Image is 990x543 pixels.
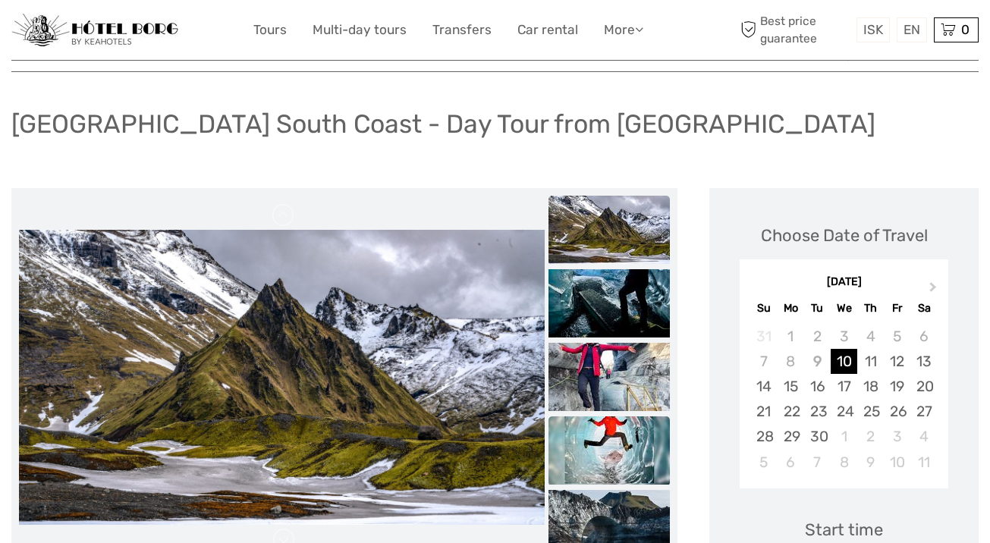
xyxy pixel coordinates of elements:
div: Choose Sunday, October 5th, 2025 [750,450,777,475]
a: More [604,19,643,41]
img: 97-048fac7b-21eb-4351-ac26-83e096b89eb3_logo_small.jpg [11,14,178,47]
div: Not available Sunday, September 7th, 2025 [750,349,777,374]
div: Choose Monday, September 22nd, 2025 [778,399,804,424]
div: Mo [778,298,804,319]
div: Not available Saturday, September 6th, 2025 [910,324,937,349]
div: Not available Friday, September 5th, 2025 [884,324,910,349]
div: Choose Sunday, September 14th, 2025 [750,374,777,399]
div: Choose Wednesday, October 8th, 2025 [831,450,857,475]
div: Choose Saturday, September 27th, 2025 [910,399,937,424]
span: ISK [863,22,883,37]
div: Choose Friday, September 12th, 2025 [884,349,910,374]
div: Choose Friday, October 3rd, 2025 [884,424,910,449]
div: Choose Thursday, October 2nd, 2025 [857,424,884,449]
div: Choose Friday, October 10th, 2025 [884,450,910,475]
div: We [831,298,857,319]
div: Choose Wednesday, September 17th, 2025 [831,374,857,399]
div: Choose Tuesday, September 30th, 2025 [804,424,831,449]
div: Choose Saturday, September 13th, 2025 [910,349,937,374]
p: We're away right now. Please check back later! [21,27,171,39]
div: month 2025-09 [744,324,943,475]
div: Choose Monday, September 29th, 2025 [778,424,804,449]
div: [DATE] [740,275,948,290]
div: Sa [910,298,937,319]
div: Choose Monday, September 15th, 2025 [778,374,804,399]
img: 47766b3ff2534a52b0af9a0e44156c3e_slider_thumbnail.jpeg [548,343,670,411]
div: Choose Saturday, September 20th, 2025 [910,374,937,399]
div: Choose Thursday, September 11th, 2025 [857,349,884,374]
div: Choose Wednesday, September 10th, 2025 [831,349,857,374]
div: Choose Thursday, September 18th, 2025 [857,374,884,399]
img: abdd73aa9b48488bb8532727aa036728_slider_thumbnail.png [548,416,670,485]
h1: [GEOGRAPHIC_DATA] South Coast - Day Tour from [GEOGRAPHIC_DATA] [11,108,875,140]
a: Transfers [432,19,492,41]
div: Choose Wednesday, September 24th, 2025 [831,399,857,424]
div: Choose Sunday, September 28th, 2025 [750,424,777,449]
div: Fr [884,298,910,319]
div: EN [897,17,927,42]
div: Choose Sunday, September 21st, 2025 [750,399,777,424]
div: Choose Thursday, September 25th, 2025 [857,399,884,424]
div: Choose Tuesday, September 16th, 2025 [804,374,831,399]
div: Choose Friday, September 19th, 2025 [884,374,910,399]
div: Su [750,298,777,319]
div: Choose Tuesday, October 7th, 2025 [804,450,831,475]
div: Choose Saturday, October 4th, 2025 [910,424,937,449]
img: 26dd7f08354242728785700d33a06f0a_slider_thumbnail.jpg [548,196,670,264]
div: Not available Monday, September 8th, 2025 [778,349,804,374]
div: Choose Thursday, October 9th, 2025 [857,450,884,475]
div: Start time [805,518,883,541]
img: 26dd7f08354242728785700d33a06f0a_main_slider.jpg [19,230,545,526]
button: Open LiveChat chat widget [174,24,193,42]
div: Not available Tuesday, September 9th, 2025 [804,349,831,374]
div: Choose Saturday, October 11th, 2025 [910,450,937,475]
div: Not available Tuesday, September 2nd, 2025 [804,324,831,349]
div: Choose Date of Travel [761,224,928,247]
a: Tours [253,19,287,41]
img: aefba759b66d4ef1bab3e018b6f44f49_slider_thumbnail.jpeg [548,269,670,337]
div: Not available Monday, September 1st, 2025 [778,324,804,349]
div: Choose Wednesday, October 1st, 2025 [831,424,857,449]
span: Best price guarantee [737,13,853,46]
div: Choose Monday, October 6th, 2025 [778,450,804,475]
a: Multi-day tours [313,19,407,41]
div: Choose Tuesday, September 23rd, 2025 [804,399,831,424]
div: Not available Wednesday, September 3rd, 2025 [831,324,857,349]
div: Not available Thursday, September 4th, 2025 [857,324,884,349]
a: Car rental [517,19,578,41]
div: Tu [804,298,831,319]
div: Th [857,298,884,319]
span: 0 [959,22,972,37]
div: Choose Friday, September 26th, 2025 [884,399,910,424]
button: Next Month [922,278,947,303]
div: Not available Sunday, August 31st, 2025 [750,324,777,349]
